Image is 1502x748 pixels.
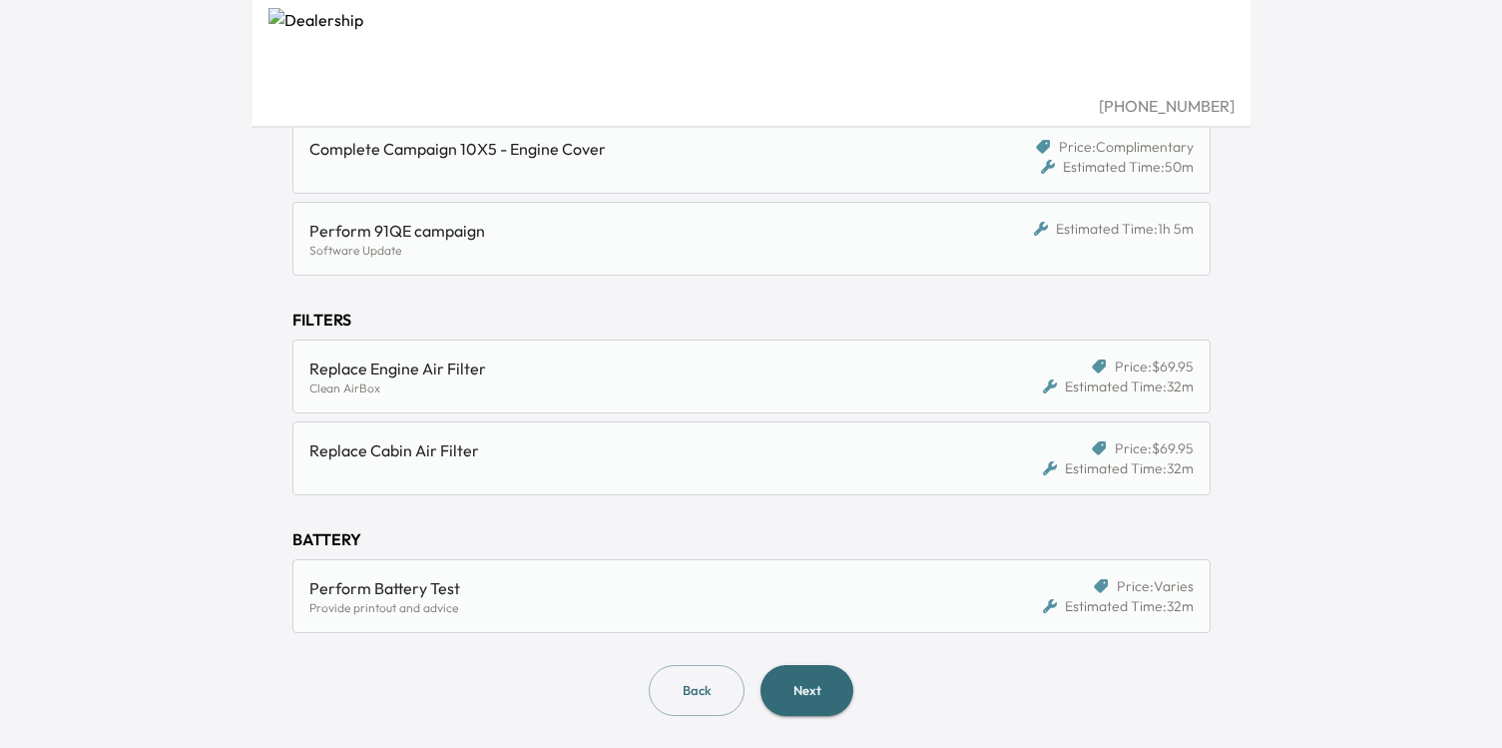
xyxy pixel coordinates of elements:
[649,665,745,716] button: Back
[1043,596,1194,616] div: Estimated Time: 32m
[292,308,1211,332] div: FILTERS
[268,8,1235,94] img: Dealership
[1043,458,1194,478] div: Estimated Time: 32m
[309,137,957,161] div: Complete Campaign 10X5 - Engine Cover
[309,576,957,600] div: Perform Battery Test
[309,219,957,243] div: Perform 91QE campaign
[268,94,1235,118] div: [PHONE_NUMBER]
[1117,576,1194,596] span: Price: Varies
[292,527,1211,551] div: BATTERY
[309,357,957,380] div: Replace Engine Air Filter
[1115,357,1194,376] span: Price: $69.95
[1059,137,1194,157] span: Price: Complimentary
[1043,376,1194,396] div: Estimated Time: 32m
[1034,219,1194,239] div: Estimated Time: 1h 5m
[309,600,957,616] div: Provide printout and advice
[309,380,957,396] div: Clean AirBox
[1041,157,1194,177] div: Estimated Time: 50m
[1115,438,1194,458] span: Price: $69.95
[309,438,957,462] div: Replace Cabin Air Filter
[760,665,853,716] button: Next
[309,243,957,259] div: Software Update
